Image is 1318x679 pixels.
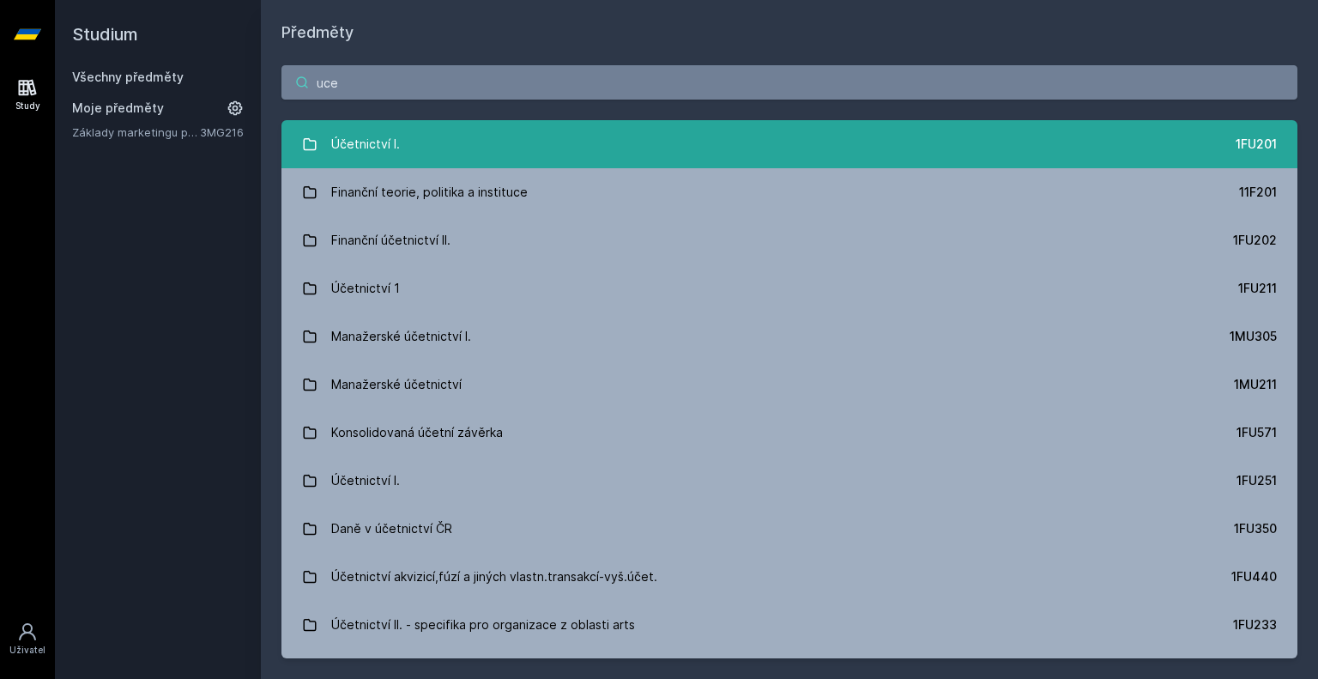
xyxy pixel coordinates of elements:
input: Název nebo ident předmětu… [281,65,1297,100]
div: Konsolidovaná účetní závěrka [331,415,503,450]
a: Finanční teorie, politika a instituce 11F201 [281,168,1297,216]
div: Manažerské účetnictví I. [331,319,471,354]
span: Moje předměty [72,100,164,117]
a: Manažerské účetnictví 1MU211 [281,361,1297,409]
div: 1FU201 [1236,136,1277,153]
div: Finanční účetnictví II. [331,223,450,258]
a: Finanční účetnictví II. 1FU202 [281,216,1297,264]
div: 1FU211 [1238,280,1277,297]
div: 11F201 [1239,184,1277,201]
a: Účetnictví II. - specifika pro organizace z oblasti arts 1FU233 [281,601,1297,649]
a: Účetnictví 1 1FU211 [281,264,1297,312]
div: 1MU305 [1230,328,1277,345]
a: 3MG216 [200,125,244,139]
a: Účetnictví akvizicí,fúzí a jiných vlastn.transakcí-vyš.účet. 1FU440 [281,553,1297,601]
a: Účetnictví I. 1FU201 [281,120,1297,168]
a: Study [3,69,51,121]
div: Účetnictví akvizicí,fúzí a jiných vlastn.transakcí-vyš.účet. [331,560,657,594]
a: Manažerské účetnictví I. 1MU305 [281,312,1297,361]
div: 1FU233 [1233,616,1277,634]
div: Daně v účetnictví ČR [331,512,452,546]
div: Účetnictví II. - specifika pro organizace z oblasti arts [331,608,635,642]
div: Účetnictví I. [331,464,400,498]
div: Uživatel [9,644,45,657]
div: 1FU202 [1233,232,1277,249]
div: Finanční teorie, politika a instituce [331,175,528,209]
div: 1FU251 [1236,472,1277,489]
div: Manažerské účetnictví [331,367,462,402]
div: Účetnictví 1 [331,271,400,306]
h1: Předměty [281,21,1297,45]
a: Konsolidovaná účetní závěrka 1FU571 [281,409,1297,457]
a: Všechny předměty [72,70,184,84]
div: 1FU440 [1231,568,1277,585]
div: 1FU571 [1236,424,1277,441]
div: Účetnictví I. [331,127,400,161]
a: Účetnictví I. 1FU251 [281,457,1297,505]
a: Daně v účetnictví ČR 1FU350 [281,505,1297,553]
a: Uživatel [3,613,51,665]
div: 1FU350 [1234,520,1277,537]
div: Study [15,100,40,112]
a: Základy marketingu pro informatiky a statistiky [72,124,200,141]
div: 1MU211 [1234,376,1277,393]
